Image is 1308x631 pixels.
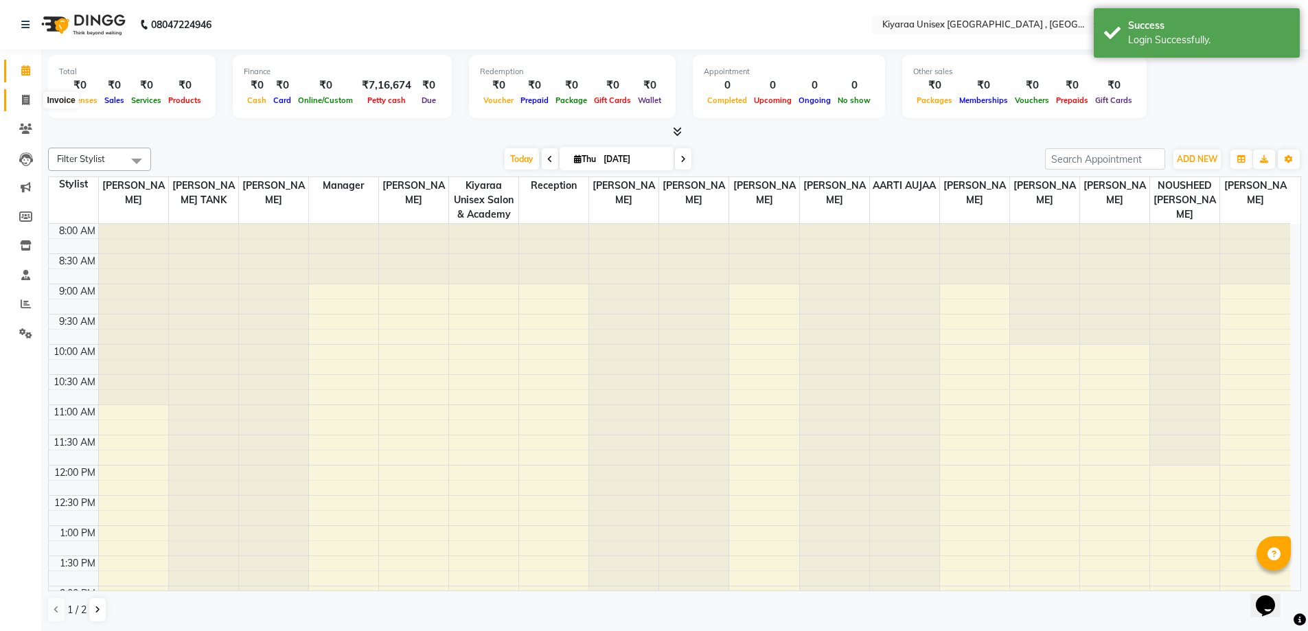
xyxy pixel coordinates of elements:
span: Products [165,95,205,105]
span: Gift Cards [590,95,634,105]
span: No show [834,95,874,105]
span: Reception [519,177,588,194]
span: [PERSON_NAME] [239,177,308,209]
div: Finance [244,66,441,78]
span: Cash [244,95,270,105]
span: [PERSON_NAME] [1080,177,1149,209]
span: [PERSON_NAME] [379,177,448,209]
div: 0 [834,78,874,93]
button: ADD NEW [1173,150,1221,169]
div: 11:30 AM [51,435,98,450]
span: [PERSON_NAME] [659,177,728,209]
span: [PERSON_NAME] [99,177,168,209]
div: 0 [704,78,750,93]
div: ₹0 [417,78,441,93]
div: Invoice [43,92,78,108]
span: [PERSON_NAME] [1010,177,1079,209]
div: ₹0 [480,78,517,93]
div: ₹0 [590,78,634,93]
div: 1:30 PM [57,556,98,571]
span: 1 / 2 [67,603,87,617]
span: Online/Custom [295,95,356,105]
div: ₹0 [956,78,1011,93]
div: ₹7,16,674 [356,78,417,93]
span: Kiyaraa Unisex Salon & Academy [449,177,518,223]
div: Appointment [704,66,874,78]
div: Total [59,66,205,78]
div: Login Successfully. [1128,33,1289,47]
div: 9:00 AM [56,284,98,299]
div: 11:00 AM [51,405,98,420]
div: ₹0 [552,78,590,93]
div: Stylist [49,177,98,192]
div: ₹0 [913,78,956,93]
div: ₹0 [295,78,356,93]
span: Voucher [480,95,517,105]
div: ₹0 [1092,78,1136,93]
input: Search Appointment [1045,148,1165,170]
iframe: chat widget [1250,576,1294,617]
span: Gift Cards [1092,95,1136,105]
div: ₹0 [165,78,205,93]
span: Completed [704,95,750,105]
span: [PERSON_NAME] [800,177,869,209]
span: Prepaids [1053,95,1092,105]
span: NOUSHEED [PERSON_NAME] [1150,177,1219,223]
div: ₹0 [634,78,665,93]
div: ₹0 [1011,78,1053,93]
div: Redemption [480,66,665,78]
span: Today [505,148,539,170]
span: Packages [913,95,956,105]
div: 2:00 PM [57,586,98,601]
span: [PERSON_NAME] [940,177,1009,209]
span: Prepaid [517,95,552,105]
input: 2025-09-04 [599,149,668,170]
span: Due [418,95,439,105]
span: Upcoming [750,95,795,105]
div: Success [1128,19,1289,33]
span: AARTI AUJAA [870,177,939,194]
span: Memberships [956,95,1011,105]
span: Vouchers [1011,95,1053,105]
span: Petty cash [364,95,409,105]
span: Ongoing [795,95,834,105]
img: logo [35,5,129,44]
div: 10:30 AM [51,375,98,389]
div: ₹0 [517,78,552,93]
span: [PERSON_NAME] [1220,177,1290,209]
span: ADD NEW [1177,154,1217,164]
span: [PERSON_NAME] TANK [169,177,238,209]
div: 12:00 PM [51,466,98,480]
span: Thu [571,154,599,164]
div: Other sales [913,66,1136,78]
div: 0 [750,78,795,93]
div: 9:30 AM [56,314,98,329]
span: Filter Stylist [57,153,105,164]
div: 8:00 AM [56,224,98,238]
div: ₹0 [59,78,101,93]
div: 0 [795,78,834,93]
span: Card [270,95,295,105]
div: ₹0 [270,78,295,93]
span: Package [552,95,590,105]
span: Sales [101,95,128,105]
div: ₹0 [128,78,165,93]
div: 1:00 PM [57,526,98,540]
span: [PERSON_NAME] [589,177,658,209]
div: 10:00 AM [51,345,98,359]
div: 12:30 PM [51,496,98,510]
div: ₹0 [101,78,128,93]
div: ₹0 [1053,78,1092,93]
div: ₹0 [244,78,270,93]
span: Wallet [634,95,665,105]
span: Services [128,95,165,105]
span: Manager [309,177,378,194]
span: [PERSON_NAME] [729,177,799,209]
div: 8:30 AM [56,254,98,268]
b: 08047224946 [151,5,211,44]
